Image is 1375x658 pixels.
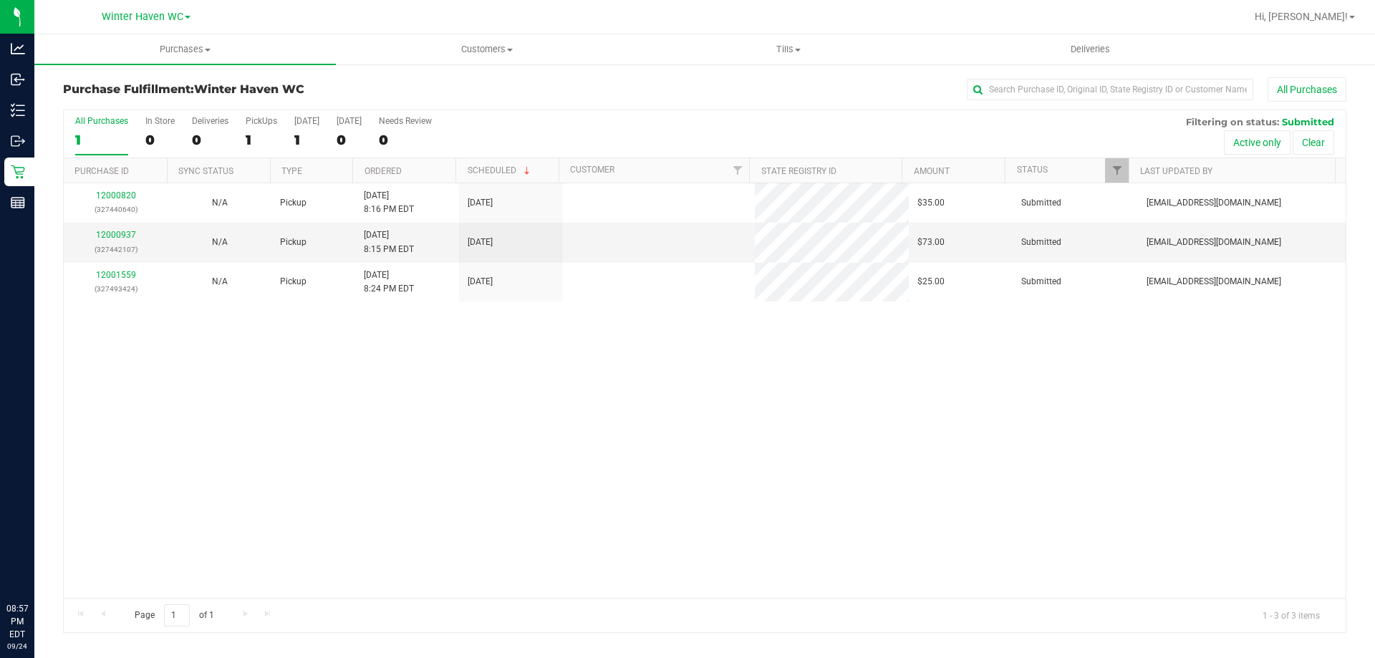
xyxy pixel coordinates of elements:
button: Clear [1293,130,1334,155]
input: 1 [164,604,190,626]
span: Pickup [280,236,307,249]
span: $25.00 [917,275,945,289]
span: [DATE] 8:16 PM EDT [364,189,414,216]
span: $73.00 [917,236,945,249]
span: [EMAIL_ADDRESS][DOMAIN_NAME] [1147,236,1281,249]
div: [DATE] [337,116,362,126]
a: Filter [725,158,749,183]
span: Purchases [34,43,336,56]
a: 12001559 [96,270,136,280]
button: N/A [212,236,228,249]
a: Filter [1105,158,1129,183]
span: Not Applicable [212,198,228,208]
inline-svg: Inventory [11,103,25,117]
button: Active only [1224,130,1290,155]
span: Submitted [1021,196,1061,210]
div: 0 [145,132,175,148]
span: [EMAIL_ADDRESS][DOMAIN_NAME] [1147,196,1281,210]
a: Deliveries [940,34,1241,64]
span: Deliveries [1051,43,1129,56]
div: 0 [379,132,432,148]
span: Submitted [1282,116,1334,127]
a: Scheduled [468,165,533,175]
span: [DATE] [468,236,493,249]
inline-svg: Outbound [11,134,25,148]
span: [DATE] 8:24 PM EDT [364,268,414,296]
span: Not Applicable [212,237,228,247]
a: State Registry ID [761,166,836,176]
span: Pickup [280,196,307,210]
div: 1 [294,132,319,148]
h3: Purchase Fulfillment: [63,83,491,96]
span: [EMAIL_ADDRESS][DOMAIN_NAME] [1147,275,1281,289]
a: 12000820 [96,190,136,200]
inline-svg: Reports [11,195,25,210]
iframe: Resource center [14,543,57,586]
span: [DATE] 8:15 PM EDT [364,228,414,256]
span: [DATE] [468,275,493,289]
span: Submitted [1021,275,1061,289]
a: Ordered [365,166,402,176]
inline-svg: Inbound [11,72,25,87]
span: Winter Haven WC [194,82,304,96]
inline-svg: Retail [11,165,25,179]
a: Purchase ID [74,166,129,176]
iframe: Resource center unread badge [42,541,59,558]
span: Winter Haven WC [102,11,183,23]
p: (327440640) [72,203,159,216]
span: 1 - 3 of 3 items [1251,604,1331,626]
div: 1 [246,132,277,148]
div: Needs Review [379,116,432,126]
a: Customer [570,165,614,175]
a: Tills [637,34,939,64]
a: Sync Status [178,166,233,176]
div: 0 [192,132,228,148]
span: $35.00 [917,196,945,210]
span: Pickup [280,275,307,289]
a: Purchases [34,34,336,64]
span: Page of 1 [122,604,226,626]
span: Customers [337,43,637,56]
a: Status [1017,165,1048,175]
p: (327493424) [72,282,159,296]
span: Submitted [1021,236,1061,249]
div: [DATE] [294,116,319,126]
button: N/A [212,196,228,210]
a: Type [281,166,302,176]
span: Not Applicable [212,276,228,286]
div: In Store [145,116,175,126]
div: PickUps [246,116,277,126]
span: Hi, [PERSON_NAME]! [1255,11,1348,22]
input: Search Purchase ID, Original ID, State Registry ID or Customer Name... [967,79,1253,100]
a: Amount [914,166,950,176]
p: 08:57 PM EDT [6,602,28,641]
p: 09/24 [6,641,28,652]
button: N/A [212,275,228,289]
a: Last Updated By [1140,166,1212,176]
a: Customers [336,34,637,64]
button: All Purchases [1268,77,1346,102]
inline-svg: Analytics [11,42,25,56]
span: Filtering on status: [1186,116,1279,127]
div: 1 [75,132,128,148]
p: (327442107) [72,243,159,256]
a: 12000937 [96,230,136,240]
span: [DATE] [468,196,493,210]
div: All Purchases [75,116,128,126]
span: Tills [638,43,938,56]
div: Deliveries [192,116,228,126]
div: 0 [337,132,362,148]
